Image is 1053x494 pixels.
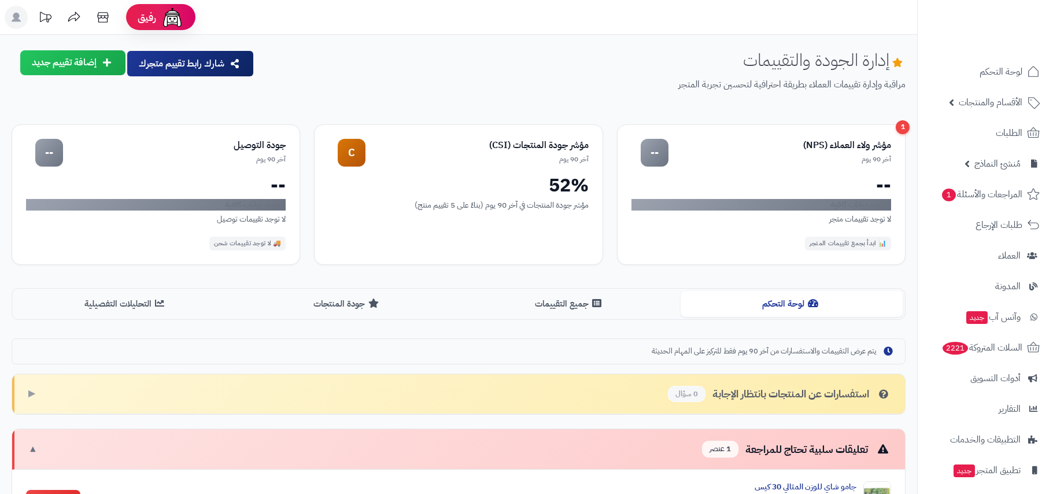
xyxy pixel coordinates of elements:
button: جميع التقييمات [459,291,681,317]
span: التطبيقات والخدمات [950,432,1021,448]
div: مؤشر ولاء العملاء (NPS) [668,139,891,152]
div: لا توجد بيانات كافية [26,199,286,211]
div: مؤشر جودة المنتجات في آخر 90 يوم (بناءً على 5 تقييم منتج) [328,199,588,211]
span: تطبيق المتجر [952,462,1021,478]
span: 0 سؤال [668,386,705,403]
button: جودة المنتجات [237,291,459,317]
div: استفسارات عن المنتجات بانتظار الإجابة [668,386,891,403]
span: 2221 [943,342,968,355]
span: ▶ [28,387,35,400]
span: لوحة التحكم [980,64,1022,80]
a: تحديثات المنصة [31,6,60,32]
div: لا توجد بيانات كافية [631,199,891,211]
span: الأقسام والمنتجات [959,94,1022,110]
a: أدوات التسويق [925,364,1046,392]
div: تعليقات سلبية تحتاج للمراجعة [702,441,891,458]
a: تطبيق المتجرجديد [925,456,1046,484]
span: التقارير [999,401,1021,417]
span: جديد [954,464,975,477]
a: الطلبات [925,119,1046,147]
div: لا توجد تقييمات متجر [631,213,891,225]
span: الطلبات [996,125,1022,141]
button: شارك رابط تقييم متجرك [127,51,253,76]
a: السلات المتروكة2221 [925,334,1046,362]
div: 52% [328,176,588,194]
a: المدونة [925,272,1046,300]
div: جودة التوصيل [63,139,286,152]
span: السلات المتروكة [941,340,1022,356]
div: -- [641,139,668,167]
div: -- [26,176,286,194]
button: إضافة تقييم جديد [20,50,125,75]
div: -- [631,176,891,194]
a: المراجعات والأسئلة1 [925,180,1046,208]
img: logo-2.png [974,31,1042,56]
span: 1 [942,189,956,201]
img: ai-face.png [161,6,184,29]
div: لا توجد تقييمات توصيل [26,213,286,225]
a: طلبات الإرجاع [925,211,1046,239]
span: رفيق [138,10,156,24]
div: C [338,139,365,167]
div: آخر 90 يوم [63,154,286,164]
a: التقارير [925,395,1046,423]
div: آخر 90 يوم [365,154,588,164]
div: مؤشر جودة المنتجات (CSI) [365,139,588,152]
span: طلبات الإرجاع [976,217,1022,233]
div: 📊 ابدأ بجمع تقييمات المتجر [805,237,891,250]
button: التحليلات التفصيلية [14,291,237,317]
span: المدونة [995,278,1021,294]
button: لوحة التحكم [681,291,903,317]
div: -- [35,139,63,167]
span: أدوات التسويق [970,370,1021,386]
span: جديد [966,311,988,324]
a: العملاء [925,242,1046,270]
span: ▼ [28,443,38,456]
span: يتم عرض التقييمات والاستفسارات من آخر 90 يوم فقط للتركيز على المهام الحديثة [652,346,876,357]
a: التطبيقات والخدمات [925,426,1046,454]
h1: إدارة الجودة والتقييمات [743,50,906,69]
a: وآتس آبجديد [925,303,1046,331]
p: مراقبة وإدارة تقييمات العملاء بطريقة احترافية لتحسين تجربة المتجر [264,78,906,91]
div: 1 [896,120,910,134]
span: العملاء [998,248,1021,264]
a: لوحة التحكم [925,58,1046,86]
div: 🚚 لا توجد تقييمات شحن [209,237,286,250]
span: 1 عنصر [702,441,738,458]
div: آخر 90 يوم [668,154,891,164]
div: جامو شاي للوزن المثالي 30 كيس [90,481,856,493]
span: وآتس آب [965,309,1021,325]
span: المراجعات والأسئلة [941,186,1022,202]
span: مُنشئ النماذج [974,156,1021,172]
